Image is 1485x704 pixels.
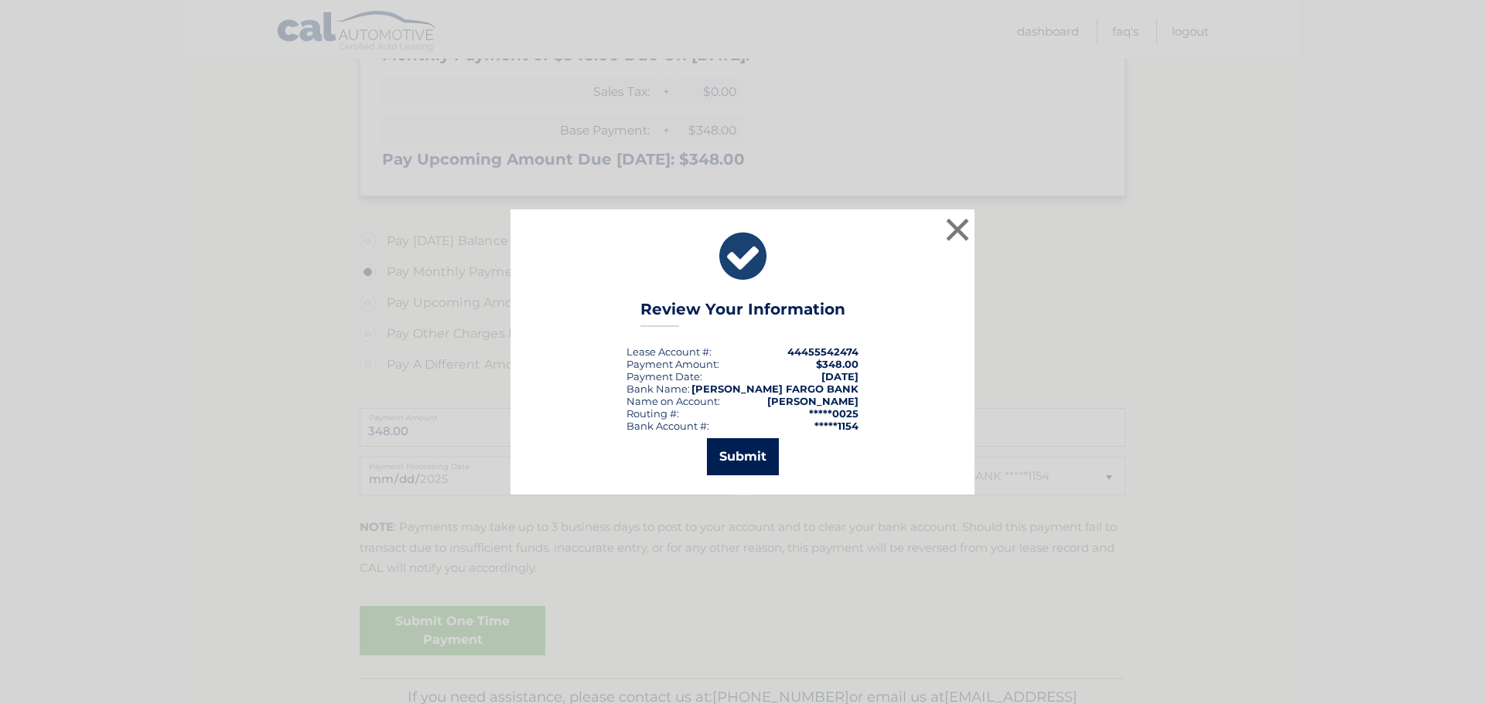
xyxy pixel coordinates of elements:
[626,345,712,358] div: Lease Account #:
[942,214,973,245] button: ×
[626,407,679,420] div: Routing #:
[626,358,719,370] div: Payment Amount:
[626,370,700,383] span: Payment Date
[640,300,845,327] h3: Review Your Information
[626,370,702,383] div: :
[821,370,859,383] span: [DATE]
[787,345,859,358] strong: 44455542474
[816,358,859,370] span: $348.00
[691,383,859,395] strong: [PERSON_NAME] FARGO BANK
[626,420,709,432] div: Bank Account #:
[626,395,720,407] div: Name on Account:
[626,383,690,395] div: Bank Name:
[707,438,779,475] button: Submit
[767,395,859,407] strong: [PERSON_NAME]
